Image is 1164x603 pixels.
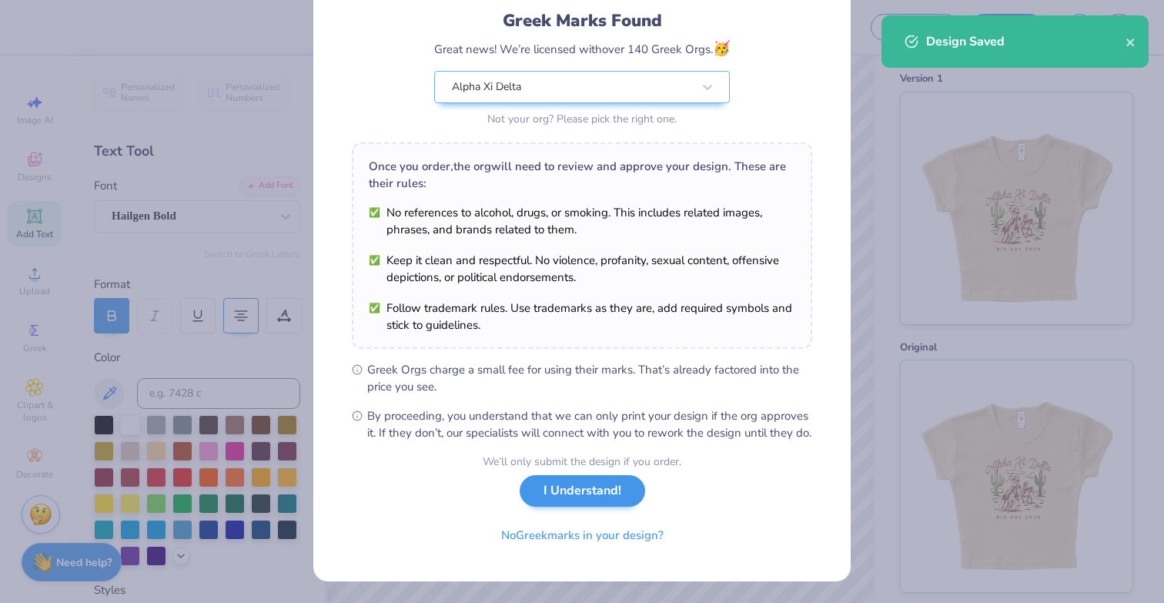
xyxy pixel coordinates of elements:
[369,252,795,286] li: Keep it clean and respectful. No violence, profanity, sexual content, offensive depictions, or po...
[434,8,730,33] div: Greek Marks Found
[367,361,812,395] span: Greek Orgs charge a small fee for using their marks. That’s already factored into the price you see.
[369,158,795,192] div: Once you order, the org will need to review and approve your design. These are their rules:
[713,39,730,58] span: 🥳
[369,204,795,238] li: No references to alcohol, drugs, or smoking. This includes related images, phrases, and brands re...
[1126,32,1136,51] button: close
[520,475,645,507] button: I Understand!
[488,520,677,551] button: NoGreekmarks in your design?
[434,39,730,59] div: Great news! We’re licensed with over 140 Greek Orgs.
[926,32,1126,51] div: Design Saved
[369,300,795,333] li: Follow trademark rules. Use trademarks as they are, add required symbols and stick to guidelines.
[434,111,730,127] div: Not your org? Please pick the right one.
[367,407,812,441] span: By proceeding, you understand that we can only print your design if the org approves it. If they ...
[483,454,681,470] div: We’ll only submit the design if you order.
